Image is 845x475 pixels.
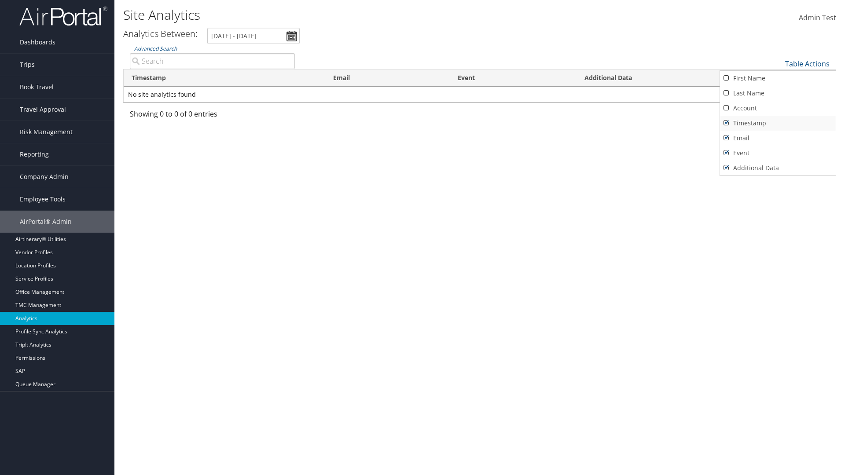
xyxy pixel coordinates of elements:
span: Company Admin [20,166,69,188]
span: AirPortal® Admin [20,211,72,233]
span: Employee Tools [20,188,66,210]
span: Trips [20,54,35,76]
span: Travel Approval [20,99,66,121]
span: Reporting [20,143,49,165]
a: Event [720,146,836,161]
a: Additional Data [720,161,836,175]
a: Timestamp [720,116,836,131]
a: First Name [720,71,836,86]
span: Book Travel [20,76,54,98]
a: Last Name [720,86,836,101]
span: Dashboards [20,31,55,53]
a: Account [720,101,836,116]
img: airportal-logo.png [19,6,107,26]
span: Risk Management [20,121,73,143]
a: Email [720,131,836,146]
